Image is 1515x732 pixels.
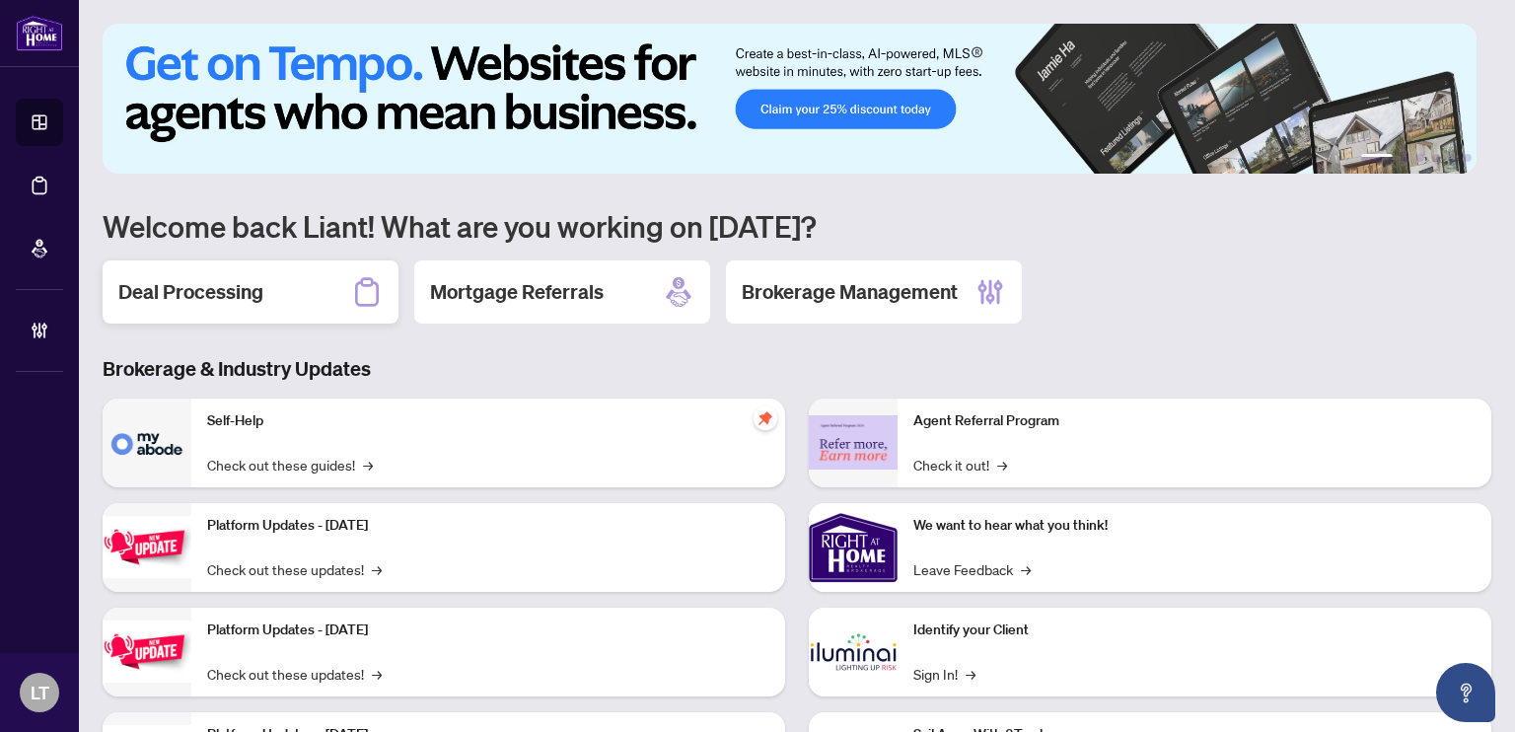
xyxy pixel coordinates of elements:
[913,558,1031,580] a: Leave Feedback→
[913,454,1007,476] a: Check it out!→
[372,663,382,685] span: →
[103,621,191,683] img: Platform Updates - July 8, 2025
[809,608,898,696] img: Identify your Client
[997,454,1007,476] span: →
[913,620,1476,641] p: Identify your Client
[1432,154,1440,162] button: 4
[913,515,1476,537] p: We want to hear what you think!
[913,410,1476,432] p: Agent Referral Program
[1401,154,1408,162] button: 2
[1436,663,1495,722] button: Open asap
[207,620,769,641] p: Platform Updates - [DATE]
[207,558,382,580] a: Check out these updates!→
[103,207,1491,245] h1: Welcome back Liant! What are you working on [DATE]?
[1021,558,1031,580] span: →
[207,410,769,432] p: Self-Help
[1361,154,1393,162] button: 1
[430,278,604,306] h2: Mortgage Referrals
[372,558,382,580] span: →
[1464,154,1472,162] button: 6
[754,406,777,430] span: pushpin
[1448,154,1456,162] button: 5
[363,454,373,476] span: →
[913,663,975,685] a: Sign In!→
[742,278,958,306] h2: Brokerage Management
[207,454,373,476] a: Check out these guides!→
[809,503,898,592] img: We want to hear what you think!
[118,278,263,306] h2: Deal Processing
[207,663,382,685] a: Check out these updates!→
[16,15,63,51] img: logo
[103,399,191,487] img: Self-Help
[103,24,1477,174] img: Slide 0
[207,515,769,537] p: Platform Updates - [DATE]
[31,679,49,706] span: LT
[103,355,1491,383] h3: Brokerage & Industry Updates
[809,415,898,470] img: Agent Referral Program
[1416,154,1424,162] button: 3
[103,516,191,578] img: Platform Updates - July 21, 2025
[966,663,975,685] span: →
